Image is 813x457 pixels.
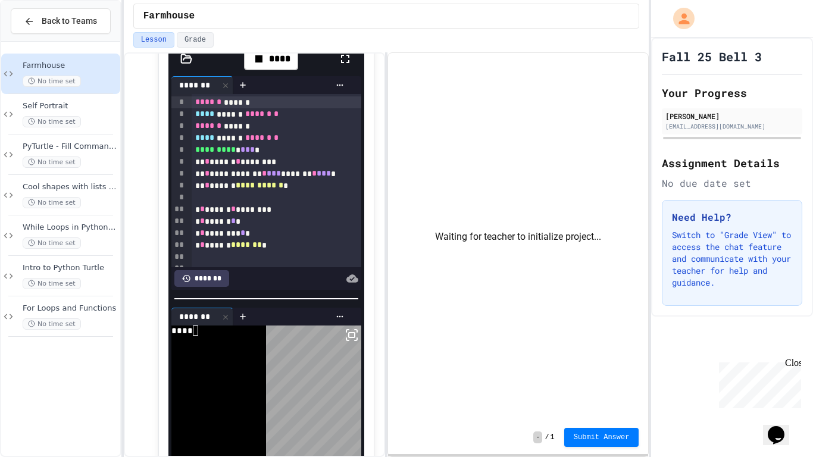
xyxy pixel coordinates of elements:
button: Grade [177,32,214,48]
div: [PERSON_NAME] [665,111,799,121]
div: No due date set [662,176,802,190]
span: Self Portrait [23,101,118,111]
h1: Fall 25 Bell 3 [662,48,762,65]
div: Chat with us now!Close [5,5,82,76]
span: Cool shapes with lists and fun features [23,182,118,192]
span: Submit Answer [574,433,630,442]
span: No time set [23,76,81,87]
span: No time set [23,278,81,289]
h2: Assignment Details [662,155,802,171]
button: Lesson [133,32,174,48]
span: 1 [551,433,555,442]
span: Intro to Python Turtle [23,263,118,273]
span: No time set [23,237,81,249]
span: Farmhouse [143,9,195,23]
p: Switch to "Grade View" to access the chat feature and communicate with your teacher for help and ... [672,229,792,289]
span: No time set [23,116,81,127]
div: [EMAIL_ADDRESS][DOMAIN_NAME] [665,122,799,131]
div: My Account [661,5,698,32]
iframe: chat widget [763,409,801,445]
button: Submit Answer [564,428,639,447]
span: No time set [23,197,81,208]
span: - [533,431,542,443]
span: While Loops in Python Turtle [23,223,118,233]
button: Back to Teams [11,8,111,34]
span: No time set [23,156,81,168]
span: PyTurtle - Fill Command with Random Number Generator [23,142,118,152]
span: Back to Teams [42,15,97,27]
div: Waiting for teacher to initialize project... [388,53,648,421]
span: For Loops and Functions [23,303,118,314]
span: No time set [23,318,81,330]
h3: Need Help? [672,210,792,224]
h2: Your Progress [662,84,802,101]
iframe: chat widget [714,358,801,408]
span: / [545,433,549,442]
span: Farmhouse [23,61,118,71]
